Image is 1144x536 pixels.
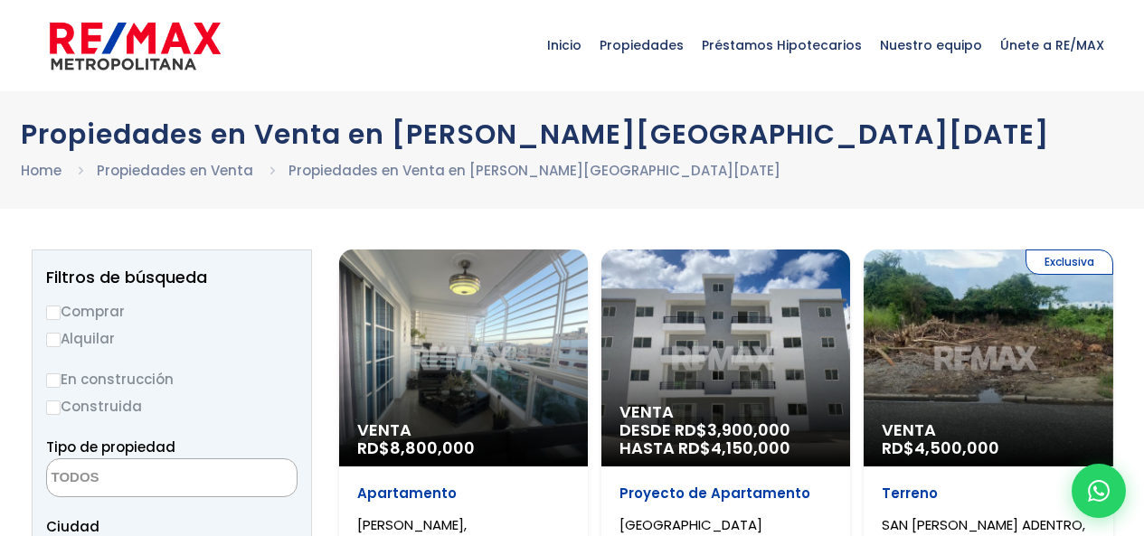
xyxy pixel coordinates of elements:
a: Propiedades en Venta [97,161,253,180]
span: RD$ [882,437,999,459]
h1: Propiedades en Venta en [PERSON_NAME][GEOGRAPHIC_DATA][DATE] [21,118,1124,150]
p: Apartamento [357,484,570,503]
span: Tipo de propiedad [46,437,175,456]
h2: Filtros de búsqueda [46,268,298,287]
a: Home [21,161,61,180]
span: Ciudad [46,517,99,536]
span: Únete a RE/MAX [991,18,1113,72]
label: Alquilar [46,327,298,350]
input: En construcción [46,373,61,388]
textarea: Search [47,459,222,498]
span: HASTA RD$ [619,439,832,457]
span: Propiedades [591,18,693,72]
span: Préstamos Hipotecarios [693,18,871,72]
span: Venta [357,421,570,439]
label: Construida [46,395,298,418]
img: remax-metropolitana-logo [50,19,221,73]
span: Nuestro equipo [871,18,991,72]
span: Exclusiva [1026,249,1113,275]
input: Construida [46,400,61,415]
input: Comprar [46,306,61,320]
span: 8,800,000 [390,437,475,459]
span: RD$ [357,437,475,459]
span: 4,150,000 [711,437,790,459]
span: 3,900,000 [707,418,790,441]
span: Inicio [538,18,591,72]
li: Propiedades en Venta en [PERSON_NAME][GEOGRAPHIC_DATA][DATE] [288,159,780,182]
span: DESDE RD$ [619,421,832,457]
label: En construcción [46,368,298,390]
label: Comprar [46,300,298,323]
input: Alquilar [46,333,61,347]
span: 4,500,000 [914,437,999,459]
span: Venta [619,403,832,421]
p: Terreno [882,484,1094,503]
span: Venta [882,421,1094,439]
p: Proyecto de Apartamento [619,484,832,503]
